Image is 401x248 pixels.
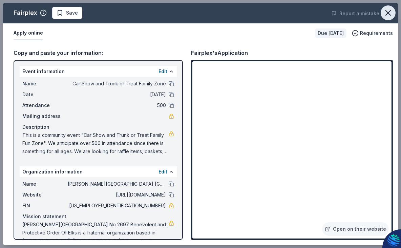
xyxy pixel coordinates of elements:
[22,131,169,156] span: This is a community event "Car Show and Trunk or Treat Family Fun Zone". We anticipate over 500 i...
[352,29,393,37] button: Requirements
[159,67,167,76] button: Edit
[68,191,166,199] span: [URL][DOMAIN_NAME]
[68,80,166,88] span: Car Show and Trunk or Treat Family Zone
[68,101,166,109] span: 500
[14,26,43,40] button: Apply online
[20,166,177,177] div: Organization information
[20,66,177,77] div: Event information
[22,90,68,99] span: Date
[22,221,169,245] span: [PERSON_NAME][GEOGRAPHIC_DATA] No 2697 Benevolent and Protective Order Of Elks is a fraternal org...
[68,202,166,210] span: [US_EMPLOYER_IDENTIFICATION_NUMBER]
[68,90,166,99] span: [DATE]
[22,202,68,210] span: EIN
[22,80,68,88] span: Name
[315,28,346,38] div: Due [DATE]
[52,7,82,19] button: Save
[22,101,68,109] span: Attendance
[322,222,389,236] a: Open on their website
[360,29,393,37] span: Requirements
[22,191,68,199] span: Website
[14,48,183,57] div: Copy and paste your information:
[22,212,174,221] div: Mission statement
[191,48,248,57] div: Fairplex's Application
[22,112,68,120] span: Mailing address
[22,123,174,131] div: Description
[159,168,167,176] button: Edit
[22,180,68,188] span: Name
[66,9,78,17] span: Save
[14,7,37,18] div: Fairplex
[68,180,166,188] span: [PERSON_NAME][GEOGRAPHIC_DATA] [GEOGRAPHIC_DATA] 2697
[331,9,379,18] button: Report a mistake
